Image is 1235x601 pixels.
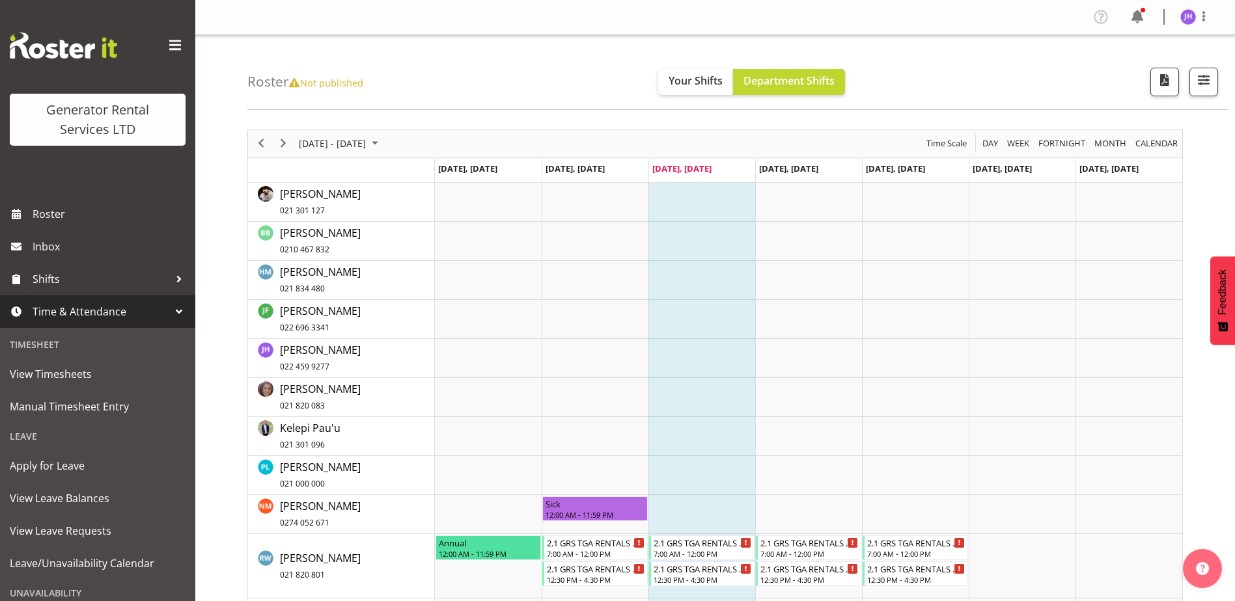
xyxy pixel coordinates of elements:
a: Kelepi Pau'u021 301 096 [280,420,340,451]
div: 2.1 GRS TGA RENTALS WORK [760,562,858,575]
div: next period [272,130,294,157]
span: [PERSON_NAME] [280,460,361,490]
div: Rob Wallace"s event - 2.1 GRS TGA RENTALS WORK Begin From Tuesday, October 7, 2025 at 7:00:00 AM ... [542,535,648,560]
span: View Timesheets [10,364,186,384]
td: Andrew Crenfeldt resource [248,183,435,222]
div: Rob Wallace"s event - 2.1 GRS TGA RENTALS WORK Begin From Wednesday, October 8, 2025 at 12:30:00 ... [649,561,755,586]
span: [DATE], [DATE] [546,163,605,174]
div: Rob Wallace"s event - 2.1 GRS TGA RENTALS WORK Begin From Thursday, October 9, 2025 at 7:00:00 AM... [756,535,861,560]
button: Fortnight [1036,135,1088,152]
span: [PERSON_NAME] [280,343,361,373]
div: previous period [250,130,272,157]
td: Rob Wallace resource [248,534,435,598]
button: October 2025 [297,135,384,152]
td: Hamish MacMillan resource [248,261,435,300]
a: [PERSON_NAME]0210 467 832 [280,225,361,256]
div: 2.1 GRS TGA RENTALS WORK [654,536,751,549]
button: Timeline Week [1005,135,1032,152]
span: 021 820 083 [280,400,325,411]
span: Month [1093,135,1128,152]
div: 12:30 PM - 4:30 PM [654,574,751,585]
div: Rob Wallace"s event - 2.1 GRS TGA RENTALS WORK Begin From Friday, October 10, 2025 at 12:30:00 PM... [863,561,968,586]
span: Manual Timesheet Entry [10,397,186,416]
span: Apply for Leave [10,456,186,475]
div: Nathan Maxwell"s event - Sick Begin From Tuesday, October 7, 2025 at 12:00:00 AM GMT+13:00 Ends A... [542,496,648,521]
button: Month [1133,135,1180,152]
a: View Leave Requests [3,514,192,547]
span: [PERSON_NAME] [280,499,361,529]
span: Fortnight [1037,135,1087,152]
div: 2.1 GRS TGA RENTALS WORK [760,536,858,549]
div: Rob Wallace"s event - Annual Begin From Monday, October 6, 2025 at 12:00:00 AM GMT+13:00 Ends At ... [436,535,541,560]
div: Rob Wallace"s event - 2.1 GRS TGA RENTALS WORK Begin From Tuesday, October 7, 2025 at 12:30:00 PM... [542,561,648,586]
span: 021 000 000 [280,478,325,489]
div: 12:30 PM - 4:30 PM [547,574,645,585]
button: Department Shifts [733,69,845,95]
div: Rob Wallace"s event - 2.1 GRS TGA RENTALS WORK Begin From Thursday, October 9, 2025 at 12:30:00 P... [756,561,861,586]
span: Not published [289,76,363,89]
button: Timeline Month [1092,135,1129,152]
span: View Leave Requests [10,521,186,541]
div: Generator Rental Services LTD [23,100,173,139]
span: Day [981,135,999,152]
img: james-hilhorst5206.jpg [1180,9,1196,25]
a: [PERSON_NAME]022 696 3341 [280,303,361,334]
div: 7:00 AM - 12:00 PM [867,548,965,559]
td: James Hilhorst resource [248,339,435,378]
td: Kelepi Pau'u resource [248,417,435,456]
span: [PERSON_NAME] [280,265,361,295]
div: 7:00 AM - 12:00 PM [654,548,751,559]
span: Inbox [33,237,189,256]
div: Rob Wallace"s event - 2.1 GRS TGA RENTALS WORK Begin From Wednesday, October 8, 2025 at 7:00:00 A... [649,535,755,560]
div: Sick [546,497,645,510]
h4: Roster [247,74,363,89]
div: Annual [439,536,538,549]
span: calendar [1134,135,1179,152]
span: [DATE] - [DATE] [298,135,367,152]
span: Time & Attendance [33,302,169,321]
div: 12:00 AM - 11:59 PM [439,548,538,559]
button: Time Scale [924,135,969,152]
a: [PERSON_NAME]022 459 9277 [280,342,361,373]
div: 7:00 AM - 12:00 PM [760,548,858,559]
span: Your Shifts [669,73,723,88]
div: 12:30 PM - 4:30 PM [760,574,858,585]
span: Time Scale [925,135,968,152]
div: 12:00 AM - 11:59 PM [546,509,645,520]
span: Feedback [1217,269,1228,315]
img: Rosterit website logo [10,33,117,59]
a: [PERSON_NAME]021 820 083 [280,381,361,412]
div: 2.1 GRS TGA RENTALS WORK [547,536,645,549]
span: 021 834 480 [280,283,325,294]
a: Manual Timesheet Entry [3,390,192,423]
span: 0274 052 671 [280,517,329,528]
span: 021 820 801 [280,569,325,580]
div: October 06 - 12, 2025 [294,130,386,157]
a: View Timesheets [3,358,192,390]
span: [DATE], [DATE] [866,163,925,174]
div: Rob Wallace"s event - 2.1 GRS TGA RENTALS WORK Begin From Friday, October 10, 2025 at 7:00:00 AM ... [863,535,968,560]
span: [PERSON_NAME] [280,304,361,334]
td: Katherine Lothian resource [248,378,435,417]
span: 021 301 127 [280,205,325,216]
button: Previous [253,135,270,152]
a: [PERSON_NAME]021 834 480 [280,264,361,295]
span: [PERSON_NAME] [280,551,361,581]
img: help-xxl-2.png [1196,562,1209,575]
a: Leave/Unavailability Calendar [3,547,192,580]
a: [PERSON_NAME]021 820 801 [280,550,361,581]
span: [PERSON_NAME] [280,187,361,217]
button: Download a PDF of the roster according to the set date range. [1150,68,1179,96]
span: [PERSON_NAME] [280,226,361,256]
div: 2.1 GRS TGA RENTALS WORK [654,562,751,575]
span: [DATE], [DATE] [759,163,818,174]
button: Feedback - Show survey [1210,256,1235,345]
div: 2.1 GRS TGA RENTALS WORK [867,562,965,575]
span: [DATE], [DATE] [438,163,497,174]
span: [DATE], [DATE] [652,163,712,174]
a: [PERSON_NAME]021 000 000 [280,459,361,490]
span: [PERSON_NAME] [280,382,361,412]
div: 2.1 GRS TGA RENTALS WORK [547,562,645,575]
span: 022 696 3341 [280,322,329,333]
span: Shifts [33,269,169,289]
